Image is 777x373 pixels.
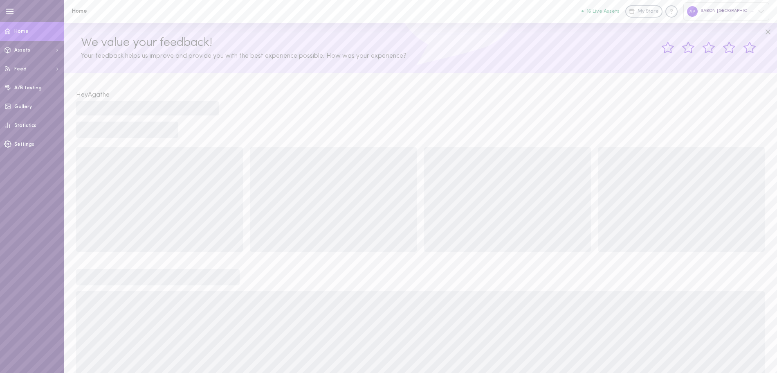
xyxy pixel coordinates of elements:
[14,142,34,147] span: Settings
[81,53,406,59] span: Your feedback helps us improve and provide you with the best experience possible. How was your ex...
[76,92,110,98] span: Hey Agathe
[14,123,36,128] span: Statistics
[72,8,207,14] h1: Home
[14,86,42,90] span: A/B testing
[638,8,659,16] span: My Store
[683,2,769,20] div: SABON [GEOGRAPHIC_DATA]
[665,5,678,18] div: Knowledge center
[582,9,620,14] button: 16 Live Assets
[14,104,32,109] span: Gallery
[14,67,27,72] span: Feed
[14,48,30,53] span: Assets
[14,29,29,34] span: Home
[582,9,625,14] a: 16 Live Assets
[81,36,212,49] span: We value your feedback!
[625,5,662,18] a: My Store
